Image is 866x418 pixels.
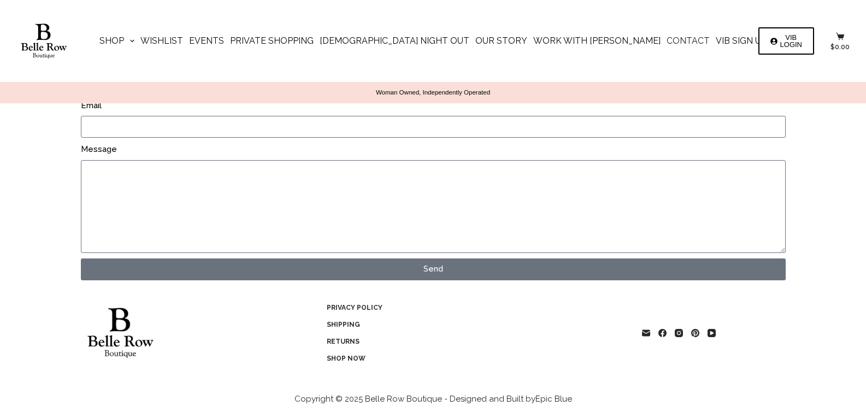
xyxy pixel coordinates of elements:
[22,89,844,97] p: Woman Owned, Independently Operated
[535,394,572,404] a: Epic Blue
[780,34,802,48] span: VIB LOGIN
[81,99,102,112] label: Email
[691,329,699,337] a: Pinterest
[294,394,572,405] p: Copyright © 2025 Belle Row Boutique - Designed and Built by
[81,258,786,280] button: Send
[16,23,71,58] img: Belle Row Boutique
[323,335,514,348] a: Returns
[830,43,850,51] bdi: 0.00
[830,32,850,50] a: $0.00
[327,301,510,365] nav: Footer Menu
[830,43,835,51] span: $
[323,301,514,314] a: Privacy Policy
[708,329,716,337] a: YouTube
[323,352,514,365] a: Shop Now
[323,318,514,331] a: Shipping
[81,308,160,358] img: Belle Row Boutique
[758,27,814,55] a: VIB LOGIN
[642,329,650,337] a: Email
[81,143,117,156] label: Message
[658,329,667,337] a: Facebook
[423,265,443,273] span: Send
[675,329,683,337] a: Instagram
